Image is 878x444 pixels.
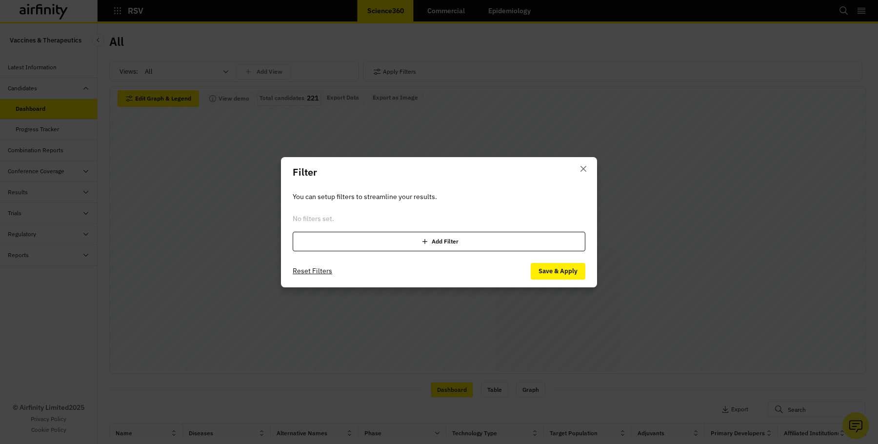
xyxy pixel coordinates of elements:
div: No filters set. [293,214,585,224]
button: Close [576,161,591,177]
p: You can setup filters to streamline your results. [293,191,585,202]
button: Save & Apply [531,263,585,280]
header: Filter [281,157,597,187]
button: Reset Filters [293,263,332,279]
div: Add Filter [293,232,585,251]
